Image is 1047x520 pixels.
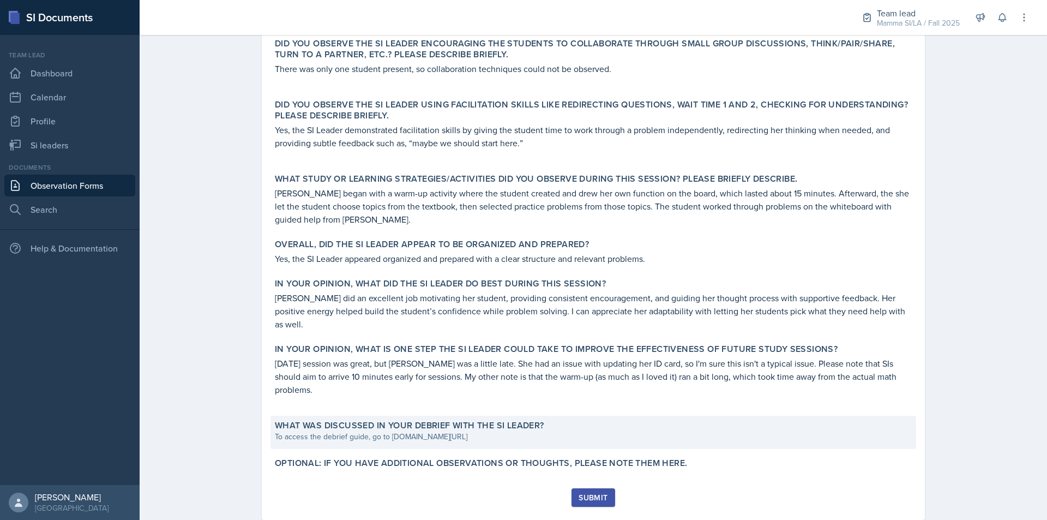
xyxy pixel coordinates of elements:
div: To access the debrief guide, go to [DOMAIN_NAME][URL] [275,431,912,443]
label: Did you observe the SI Leader using facilitation skills like redirecting questions, wait time 1 a... [275,99,912,121]
p: Yes, the SI Leader appeared organized and prepared with a clear structure and relevant problems. [275,252,912,265]
div: Mamma SI/LA / Fall 2025 [877,17,960,29]
a: Si leaders [4,134,135,156]
a: Dashboard [4,62,135,84]
p: There was only one student present, so collaboration techniques could not be observed. [275,62,912,75]
label: Did you observe the SI Leader encouraging the students to collaborate through small group discuss... [275,38,912,60]
p: [PERSON_NAME] did an excellent job motivating her student, providing consistent encouragement, an... [275,291,912,331]
div: Submit [579,493,607,502]
div: [PERSON_NAME] [35,492,109,503]
a: Profile [4,110,135,132]
a: Search [4,199,135,220]
label: Optional: If you have additional observations or thoughts, please note them here. [275,458,687,469]
a: Calendar [4,86,135,108]
label: What study or learning strategies/activities did you observe during this session? Please briefly ... [275,174,797,184]
div: Help & Documentation [4,237,135,259]
div: Team lead [877,7,960,20]
div: Team lead [4,50,135,60]
p: Yes, the SI Leader demonstrated facilitation skills by giving the student time to work through a ... [275,123,912,150]
label: Overall, did the SI Leader appear to be organized and prepared? [275,239,589,250]
a: Observation Forms [4,175,135,196]
label: In your opinion, what is ONE step the SI Leader could take to improve the effectiveness of future... [275,344,838,355]
p: [PERSON_NAME] began with a warm-up activity where the student created and drew her own function o... [275,187,912,226]
label: What was discussed in your debrief with the SI Leader? [275,420,544,431]
label: In your opinion, what did the SI Leader do BEST during this session? [275,278,606,289]
p: [DATE] session was great, but [PERSON_NAME] was a little late. She had an issue with updating her... [275,357,912,396]
button: Submit [571,488,615,507]
div: Documents [4,163,135,172]
div: [GEOGRAPHIC_DATA] [35,503,109,513]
